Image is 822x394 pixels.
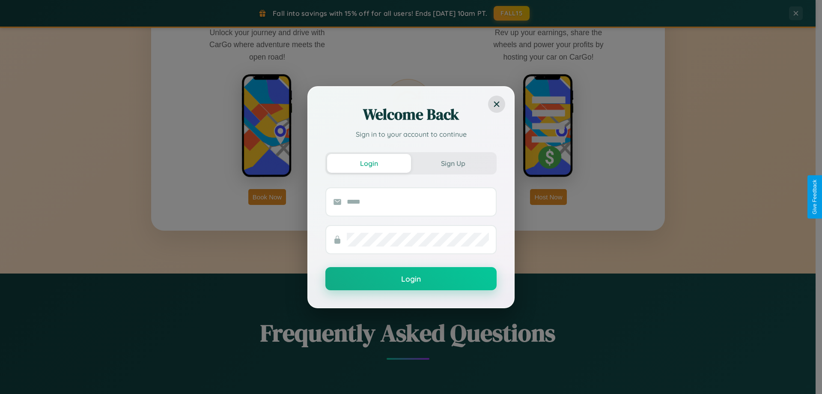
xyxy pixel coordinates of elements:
[325,104,497,125] h2: Welcome Back
[327,154,411,173] button: Login
[812,180,818,214] div: Give Feedback
[411,154,495,173] button: Sign Up
[325,267,497,290] button: Login
[325,129,497,139] p: Sign in to your account to continue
